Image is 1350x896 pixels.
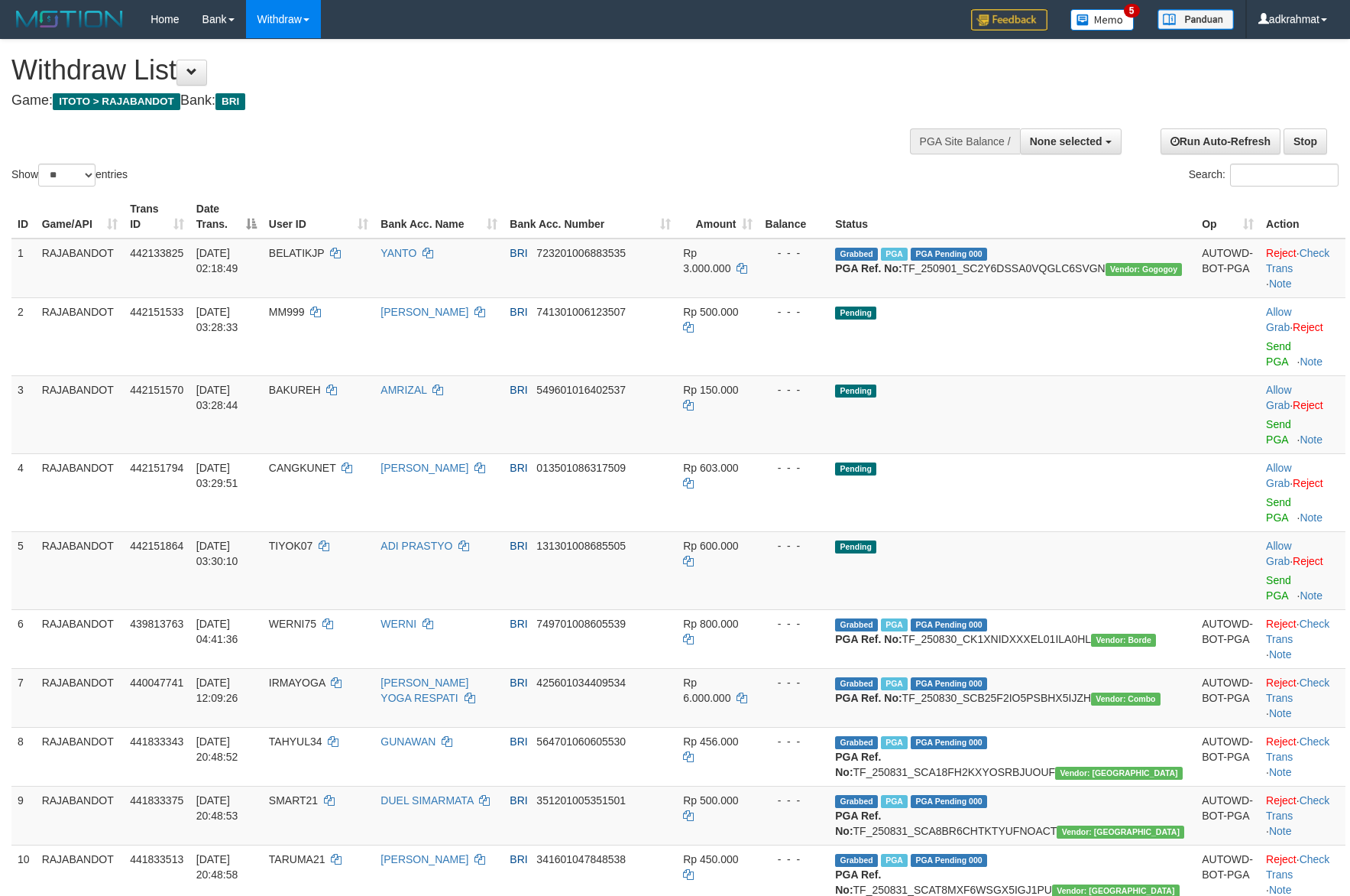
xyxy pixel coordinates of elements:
a: AMRIZAL [380,384,426,396]
span: [DATE] 04:41:36 [196,618,238,645]
th: Bank Acc. Number: activate to sort column ascending [503,195,677,239]
th: Balance [759,195,829,239]
span: Marked by adkmelisa [881,736,908,749]
a: Note [1269,766,1292,778]
a: Stop [1284,128,1327,154]
td: 6 [11,609,36,668]
td: 3 [11,375,36,453]
span: 442151533 [130,306,183,318]
a: Reject [1266,618,1297,630]
a: Send PGA [1266,496,1291,524]
span: Grabbed [835,736,878,749]
a: Note [1269,648,1292,661]
span: [DATE] 03:29:51 [196,462,238,489]
span: PGA Pending [911,618,987,631]
a: Note [1269,884,1292,896]
span: IRMAYOGA [269,677,325,689]
span: PGA Pending [911,736,987,749]
span: Rp 450.000 [683,853,738,865]
td: AUTOWD-BOT-PGA [1196,609,1260,668]
span: · [1266,306,1293,333]
a: Note [1269,825,1292,837]
td: · [1260,453,1345,531]
a: YANTO [380,247,416,259]
a: GUNAWAN [380,735,435,748]
span: [DATE] 03:28:33 [196,306,238,333]
div: - - - [765,304,823,320]
td: TF_250901_SC2Y6DSSA0VQGLC6SVGN [829,239,1196,298]
td: AUTOWD-BOT-PGA [1196,786,1260,845]
span: WERNI75 [269,618,316,630]
th: Action [1260,195,1345,239]
span: None selected [1030,135,1102,148]
td: · · [1260,239,1345,298]
img: panduan.png [1157,9,1234,30]
td: TF_250830_SCB25F2IO5PSBHX5IJZH [829,668,1196,727]
span: Copy 749701008605539 to clipboard [536,618,626,630]
span: BRI [510,384,527,396]
span: 441833343 [130,735,183,748]
a: Check Trans [1266,677,1329,704]
span: [DATE] 03:28:44 [196,384,238,411]
a: Send PGA [1266,418,1291,446]
a: Check Trans [1266,735,1329,763]
a: Reject [1293,477,1323,489]
th: Date Trans.: activate to sort column descending [190,195,263,239]
span: Rp 600.000 [683,540,738,552]
span: PGA Pending [911,795,987,808]
td: AUTOWD-BOT-PGA [1196,239,1260,298]
span: 440047741 [130,677,183,689]
td: · · [1260,727,1345,786]
th: Status [829,195,1196,239]
td: RAJABANDOT [36,786,125,845]
span: Rp 456.000 [683,735,738,748]
span: Rp 500.000 [683,306,738,318]
span: PGA Pending [911,677,987,690]
div: - - - [765,734,823,749]
span: BRI [510,853,527,865]
a: Note [1300,355,1322,368]
span: 442151794 [130,462,183,474]
span: Pending [835,385,876,398]
a: Note [1269,707,1292,719]
a: Send PGA [1266,574,1291,602]
span: CANGKUNET [269,462,336,474]
span: BRI [510,462,527,474]
input: Search: [1230,164,1339,187]
div: PGA Site Balance / [910,128,1020,154]
a: ADI PRASTYO [380,540,452,552]
span: 441833513 [130,853,183,865]
div: - - - [765,675,823,690]
a: Reject [1266,853,1297,865]
td: RAJABANDOT [36,239,125,298]
span: PGA Pending [911,854,987,867]
span: Copy 131301008685505 to clipboard [536,540,626,552]
a: Check Trans [1266,794,1329,822]
td: RAJABANDOT [36,727,125,786]
select: Showentries [38,164,96,187]
span: Marked by adkmelisa [881,854,908,867]
b: PGA Ref. No: [835,868,881,896]
span: Pending [835,541,876,554]
span: MM999 [269,306,305,318]
span: Rp 3.000.000 [683,247,730,274]
span: · [1266,384,1293,411]
span: Marked by adkedo [881,248,908,261]
a: Run Auto-Refresh [1161,128,1280,154]
span: Rp 603.000 [683,462,738,474]
div: - - - [765,245,823,261]
label: Search: [1189,164,1339,187]
span: TIYOK07 [269,540,313,552]
img: Feedback.jpg [971,9,1047,31]
td: 1 [11,239,36,298]
span: Marked by adkaditya [881,618,908,631]
span: Rp 6.000.000 [683,677,730,704]
span: PGA Pending [911,248,987,261]
div: - - - [765,382,823,398]
a: Note [1300,589,1322,602]
span: TAHYUL34 [269,735,322,748]
span: Pending [835,463,876,476]
span: [DATE] 20:48:52 [196,735,238,763]
img: MOTION_logo.png [11,8,128,31]
a: DUEL SIMARMATA [380,794,473,807]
